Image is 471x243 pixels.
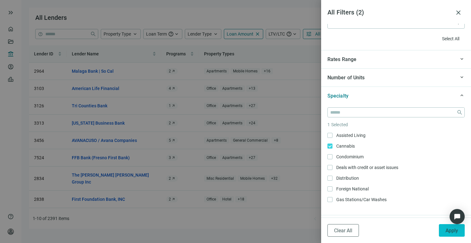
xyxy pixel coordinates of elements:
span: Foreign National [332,185,371,192]
span: Deals with credit or asset issues [332,164,401,171]
span: Distribution [332,175,361,182]
span: Select All [442,36,459,41]
button: Clear All [327,224,359,237]
span: Apply [445,228,458,234]
span: Clear All [334,228,352,234]
div: keyboard_arrow_upPurpose of Loan [321,215,471,233]
span: Gas Stations/Car Washes [332,196,389,203]
span: Specialty [327,93,349,99]
div: Open Intercom Messenger [450,209,465,224]
div: keyboard_arrow_upRates Range [321,50,471,68]
span: Cannabis [332,143,357,150]
span: close [455,9,462,16]
article: 1 Selected [327,121,465,128]
span: Number of Units [327,75,365,81]
span: Condominium [332,153,366,160]
span: Assisted Living [332,132,368,139]
span: Rates Range [327,56,356,62]
button: Apply [439,224,465,237]
div: keyboard_arrow_upNumber of Units [321,68,471,87]
button: Select All [437,34,465,44]
article: All Filters ( 2 ) [327,8,452,17]
button: close [452,6,465,19]
div: keyboard_arrow_upSpecialty [321,87,471,105]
